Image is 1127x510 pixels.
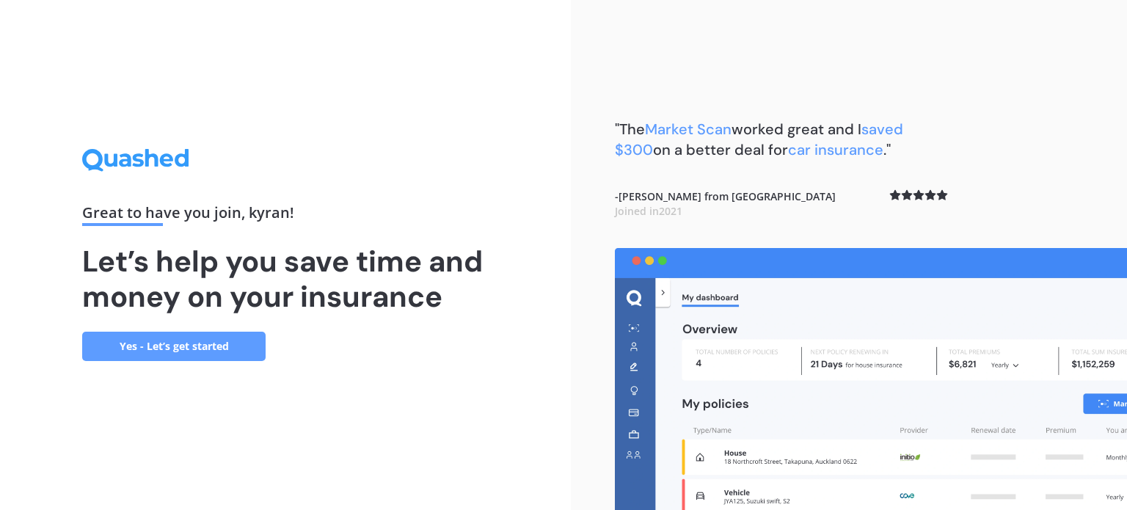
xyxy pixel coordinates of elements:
[615,204,682,218] span: Joined in 2021
[615,248,1127,510] img: dashboard.webp
[645,120,732,139] span: Market Scan
[615,189,836,218] b: - [PERSON_NAME] from [GEOGRAPHIC_DATA]
[788,140,883,159] span: car insurance
[615,120,903,159] span: saved $300
[82,332,266,361] a: Yes - Let’s get started
[82,205,489,226] div: Great to have you join , kyran !
[82,244,489,314] h1: Let’s help you save time and money on your insurance
[615,120,903,159] b: "The worked great and I on a better deal for ."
